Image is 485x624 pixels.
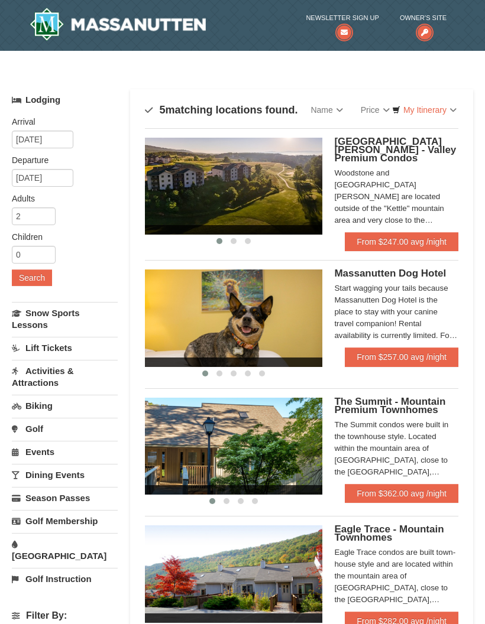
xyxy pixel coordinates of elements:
a: From $362.00 avg /night [345,484,458,503]
label: Children [12,231,109,243]
a: Golf [12,418,118,440]
a: Owner's Site [400,12,447,36]
div: The Summit condos were built in the townhouse style. Located within the mountain area of [GEOGRAP... [334,419,458,478]
label: Adults [12,193,109,204]
a: [GEOGRAPHIC_DATA] [12,533,118,567]
span: Massanutten Dog Hotel [334,268,446,279]
a: Season Passes [12,487,118,509]
a: Massanutten Resort [30,8,206,41]
a: Golf Instruction [12,568,118,590]
span: Owner's Site [400,12,447,24]
a: Lodging [12,89,118,110]
a: Biking [12,395,118,417]
label: Departure [12,154,109,166]
button: Search [12,269,52,286]
a: From $257.00 avg /night [345,347,458,366]
a: Events [12,441,118,463]
a: Snow Sports Lessons [12,302,118,336]
h4: Filter By: [12,610,118,621]
span: The Summit - Mountain Premium Townhomes [334,396,445,415]
span: Newsletter Sign Up [306,12,379,24]
a: Newsletter Sign Up [306,12,379,36]
a: Lift Tickets [12,337,118,359]
span: Eagle Trace - Mountain Townhomes [334,524,444,543]
label: Arrival [12,116,109,128]
a: Price [352,98,399,122]
div: Start wagging your tails because Massanutten Dog Hotel is the place to stay with your canine trav... [334,282,458,342]
div: Eagle Trace condos are built town-house style and are located within the mountain area of [GEOGRA... [334,547,458,606]
a: Golf Membership [12,510,118,532]
a: From $247.00 avg /night [345,232,458,251]
span: [GEOGRAPHIC_DATA][PERSON_NAME] - Valley Premium Condos [334,136,456,164]
img: Massanutten Resort Logo [30,8,206,41]
a: Dining Events [12,464,118,486]
div: Woodstone and [GEOGRAPHIC_DATA][PERSON_NAME] are located outside of the "Kettle" mountain area an... [334,167,458,226]
a: My Itinerary [384,101,464,119]
a: Name [302,98,351,122]
a: Activities & Attractions [12,360,118,394]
